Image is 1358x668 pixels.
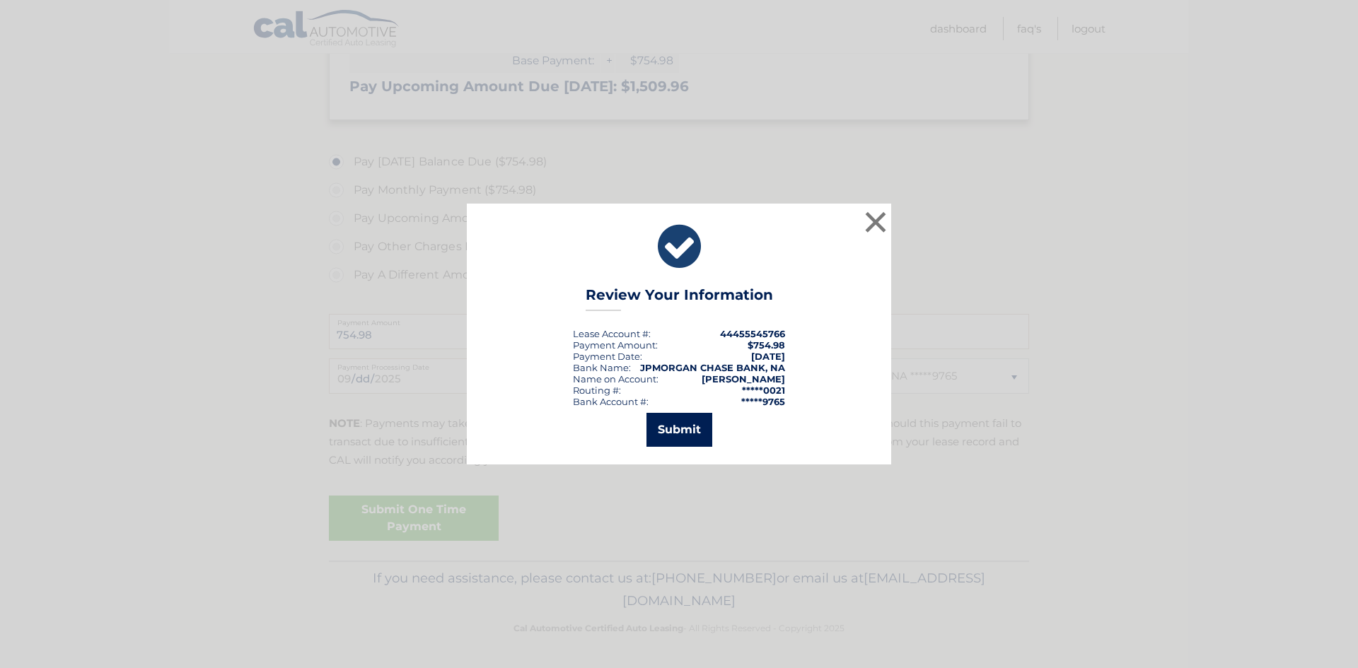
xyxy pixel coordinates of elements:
div: Payment Amount: [573,339,658,351]
span: [DATE] [751,351,785,362]
div: Bank Name: [573,362,631,373]
div: Routing #: [573,385,621,396]
div: Bank Account #: [573,396,649,407]
span: Payment Date [573,351,640,362]
div: : [573,351,642,362]
h3: Review Your Information [586,286,773,311]
div: Name on Account: [573,373,658,385]
strong: [PERSON_NAME] [702,373,785,385]
strong: JPMORGAN CHASE BANK, NA [640,362,785,373]
button: Submit [646,413,712,447]
button: × [861,208,890,236]
div: Lease Account #: [573,328,651,339]
span: $754.98 [748,339,785,351]
strong: 44455545766 [720,328,785,339]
